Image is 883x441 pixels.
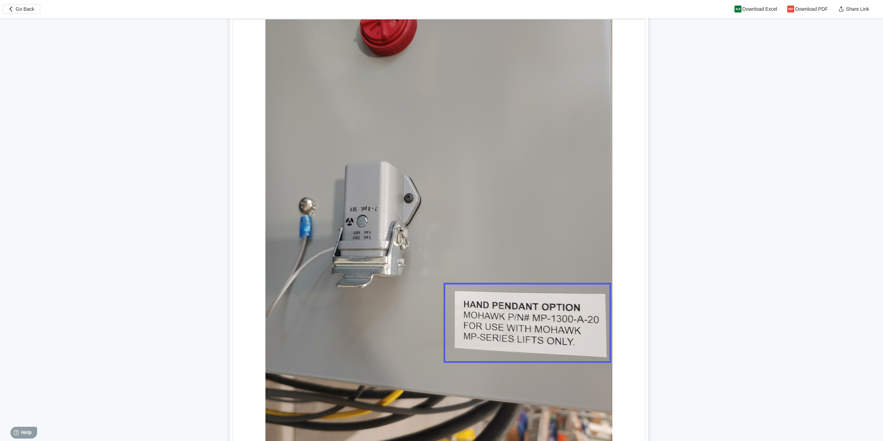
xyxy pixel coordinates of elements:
[846,7,869,11] span: Share Link
[730,4,783,14] button: Download Excel
[795,7,828,11] span: Download PDF
[16,7,34,11] span: Go Back
[833,4,875,14] button: Share Link
[783,4,833,14] button: Download PDF
[3,4,40,14] button: Go Back
[742,7,777,11] span: Download Excel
